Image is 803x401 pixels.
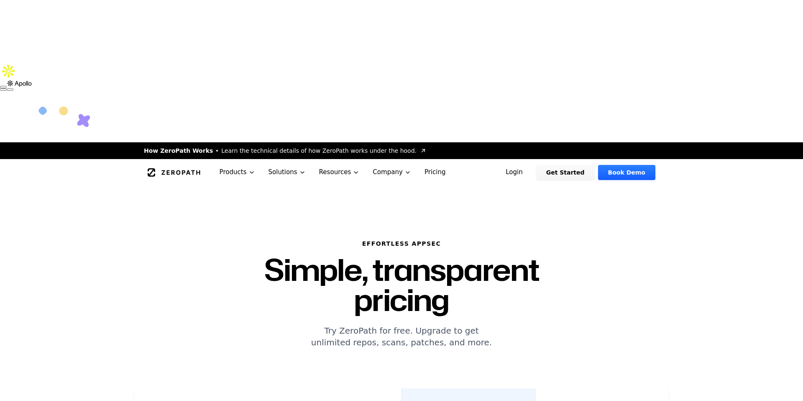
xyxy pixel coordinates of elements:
p: Try ZeroPath for free. Upgrade to get unlimited repos, scans, patches, and more. [214,325,589,348]
nav: Global [134,159,669,185]
a: How ZeroPath WorksLearn the technical details of how ZeroPath works under the hood. [144,147,427,155]
button: Products [213,159,262,185]
span: How ZeroPath Works [144,147,213,155]
a: Get Started [536,165,595,180]
a: Pricing [418,159,453,185]
button: Solutions [262,159,312,185]
button: Company [366,159,418,185]
h6: Effortless AppSec [214,239,589,248]
span: Learn the technical details of how ZeroPath works under the hood. [221,147,417,155]
h1: Simple, transparent pricing [214,254,589,315]
a: Login [496,165,533,180]
button: Resources [312,159,366,185]
a: Book Demo [598,165,655,180]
